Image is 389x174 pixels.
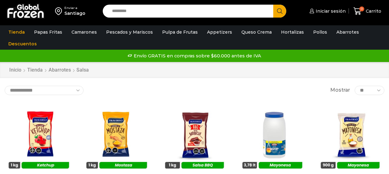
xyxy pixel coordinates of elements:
[5,38,40,50] a: Descuentos
[9,67,89,74] nav: Breadcrumb
[55,6,64,16] img: address-field-icon.svg
[5,26,28,38] a: Tienda
[48,67,71,74] a: Abarrotes
[204,26,235,38] a: Appetizers
[314,8,346,14] span: Iniciar sesión
[5,86,84,95] select: Pedido de la tienda
[330,87,350,94] span: Mostrar
[76,67,89,73] h1: Salsa
[359,6,364,11] span: 0
[103,26,156,38] a: Pescados y Mariscos
[27,67,43,74] a: Tienda
[364,8,381,14] span: Carrito
[333,26,362,38] a: Abarrotes
[278,26,307,38] a: Hortalizas
[31,26,65,38] a: Papas Fritas
[68,26,100,38] a: Camarones
[238,26,275,38] a: Queso Crema
[352,4,383,19] a: 0 Carrito
[64,10,85,16] div: Santiago
[64,6,85,10] div: Enviar a
[310,26,330,38] a: Pollos
[9,67,22,74] a: Inicio
[273,5,286,18] button: Search button
[159,26,201,38] a: Pulpa de Frutas
[308,5,346,17] a: Iniciar sesión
